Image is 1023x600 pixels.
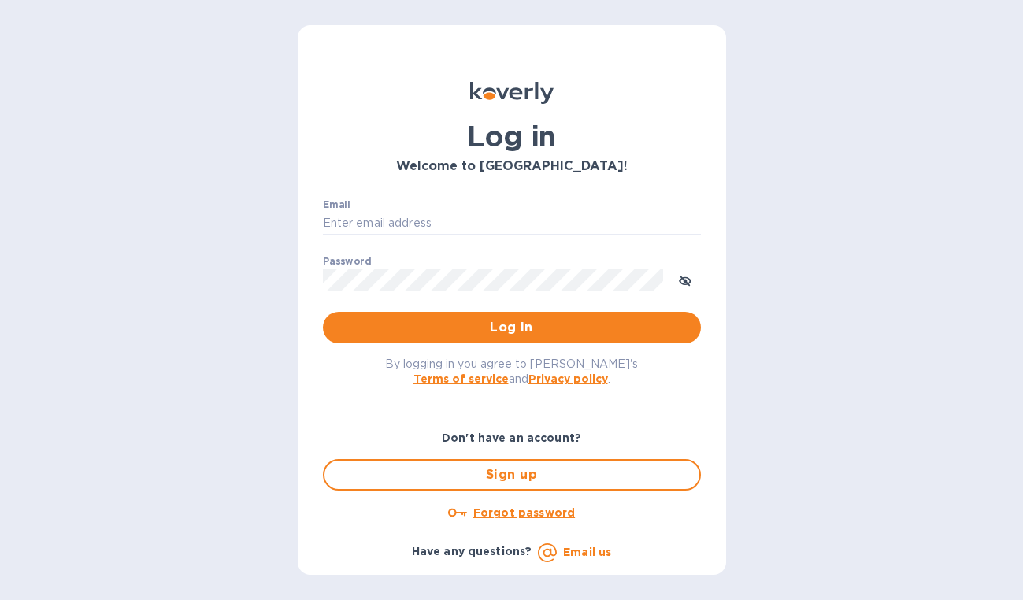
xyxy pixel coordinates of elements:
[323,459,701,491] button: Sign up
[323,159,701,174] h3: Welcome to [GEOGRAPHIC_DATA]!
[323,200,350,209] label: Email
[323,120,701,153] h1: Log in
[335,318,688,337] span: Log in
[323,257,371,266] label: Password
[412,545,532,557] b: Have any questions?
[323,312,701,343] button: Log in
[337,465,687,484] span: Sign up
[528,372,608,385] a: Privacy policy
[413,372,509,385] a: Terms of service
[385,357,638,385] span: By logging in you agree to [PERSON_NAME]'s and .
[669,264,701,295] button: toggle password visibility
[563,546,611,558] a: Email us
[442,431,581,444] b: Don't have an account?
[473,506,575,519] u: Forgot password
[323,212,701,235] input: Enter email address
[470,82,554,104] img: Koverly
